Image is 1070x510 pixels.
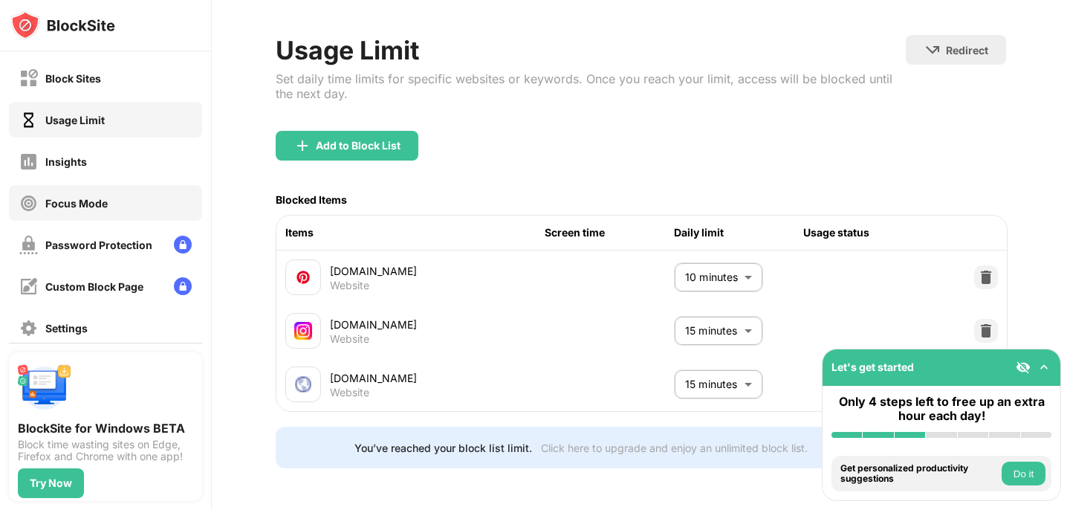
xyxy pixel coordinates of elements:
[45,197,108,210] div: Focus Mode
[45,72,101,85] div: Block Sites
[330,370,544,386] div: [DOMAIN_NAME]
[685,269,739,285] p: 10 minutes
[45,322,88,335] div: Settings
[19,111,38,129] img: time-usage-on.svg
[831,395,1051,423] div: Only 4 steps left to free up an extra hour each day!
[19,69,38,88] img: block-off.svg
[840,463,998,485] div: Get personalized productivity suggestions
[18,439,193,462] div: Block time wasting sites on Edge, Firefox and Chrome with one app!
[330,279,369,292] div: Website
[1016,360,1031,375] img: eye-not-visible.svg
[19,277,38,296] img: customize-block-page-off.svg
[285,225,544,241] div: Items
[1002,462,1045,485] button: Do it
[45,155,87,168] div: Insights
[19,194,38,213] img: focus-off.svg
[45,280,143,293] div: Custom Block Page
[545,225,674,241] div: Screen time
[18,421,193,436] div: BlockSite for Windows BETA
[10,10,115,40] img: logo-blocksite.svg
[294,375,312,393] img: favicons
[45,114,105,126] div: Usage Limit
[18,361,71,415] img: push-desktop.svg
[316,140,401,152] div: Add to Block List
[45,239,152,251] div: Password Protection
[685,376,739,393] p: 15 minutes
[276,71,905,101] div: Set daily time limits for specific websites or keywords. Once you reach your limit, access will b...
[541,442,808,454] div: Click here to upgrade and enjoy an unlimited block list.
[294,322,312,340] img: favicons
[330,317,544,332] div: [DOMAIN_NAME]
[276,193,347,206] div: Blocked Items
[354,442,532,454] div: You’ve reached your block list limit.
[19,152,38,171] img: insights-off.svg
[174,277,192,295] img: lock-menu.svg
[19,319,38,338] img: settings-off.svg
[330,386,369,399] div: Website
[294,268,312,286] img: favicons
[946,44,988,57] div: Redirect
[831,361,914,373] div: Let's get started
[1037,360,1051,375] img: omni-setup-toggle.svg
[330,263,544,279] div: [DOMAIN_NAME]
[19,236,38,254] img: password-protection-off.svg
[674,225,803,241] div: Daily limit
[174,236,192,254] img: lock-menu.svg
[30,477,72,489] div: Try Now
[330,332,369,346] div: Website
[276,35,905,65] div: Usage Limit
[685,323,739,339] p: 15 minutes
[803,225,933,241] div: Usage status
